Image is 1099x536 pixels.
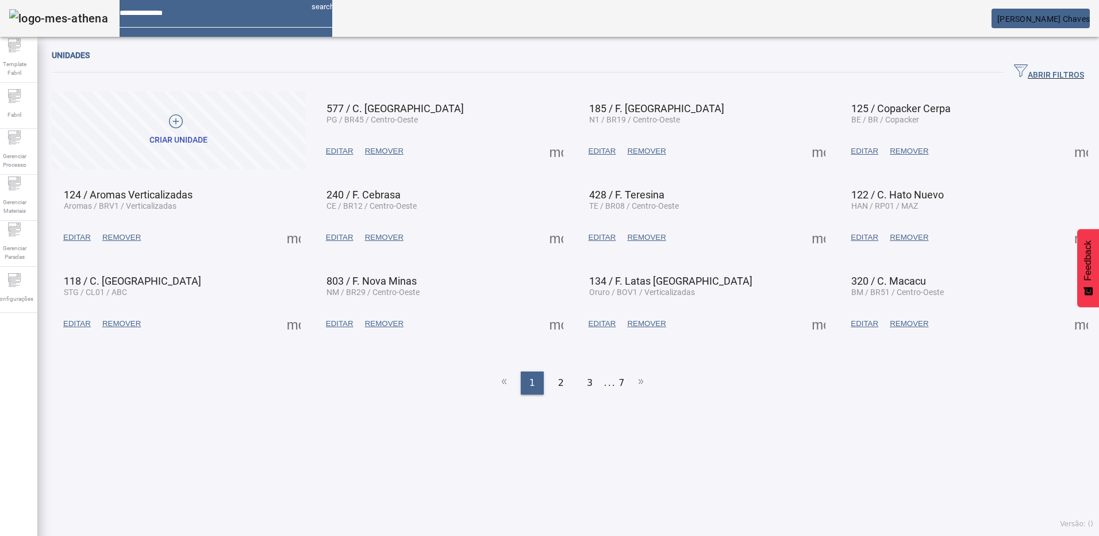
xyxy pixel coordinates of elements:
[97,313,147,334] button: REMOVER
[52,91,306,169] button: Criar unidade
[997,14,1090,24] span: [PERSON_NAME] Chaves
[851,189,944,201] span: 122 / C. Hato Nuevo
[587,376,593,390] span: 3
[618,372,624,395] li: 7
[589,115,680,124] span: N1 / BR19 / Centro-Oeste
[845,313,884,334] button: EDITAR
[63,318,91,330] span: EDITAR
[890,232,928,243] span: REMOVER
[890,146,928,157] span: REMOVER
[320,227,359,248] button: EDITAR
[63,232,91,243] span: EDITAR
[326,275,417,287] span: 803 / F. Nova Minas
[851,115,919,124] span: BE / BR / Copacker
[64,201,176,210] span: Aromas / BRV1 / Verticalizadas
[326,115,418,124] span: PG / BR45 / Centro-Oeste
[851,318,878,330] span: EDITAR
[320,313,359,334] button: EDITAR
[851,288,944,297] span: BM / BR51 / Centro-Oeste
[1083,240,1093,281] span: Feedback
[64,288,127,297] span: STG / CL01 / ABC
[283,313,304,334] button: Mais
[583,227,622,248] button: EDITAR
[97,227,147,248] button: REMOVER
[851,232,878,243] span: EDITAR
[583,313,622,334] button: EDITAR
[326,189,401,201] span: 240 / F. Cebrasa
[884,141,934,162] button: REMOVER
[326,201,417,210] span: CE / BR12 / Centro-Oeste
[1060,520,1093,528] span: Versão: ()
[326,288,420,297] span: NM / BR29 / Centro-Oeste
[621,227,671,248] button: REMOVER
[589,318,616,330] span: EDITAR
[283,227,304,248] button: Mais
[546,313,567,334] button: Mais
[558,376,564,390] span: 2
[589,275,752,287] span: 134 / F. Latas [GEOGRAPHIC_DATA]
[320,141,359,162] button: EDITAR
[808,227,829,248] button: Mais
[589,288,695,297] span: Oruro / BOV1 / Verticalizadas
[359,141,409,162] button: REMOVER
[851,102,951,114] span: 125 / Copacker Cerpa
[4,107,25,122] span: Fabril
[9,9,108,28] img: logo-mes-athena
[52,51,90,60] span: Unidades
[851,275,926,287] span: 320 / C. Macacu
[64,189,193,201] span: 124 / Aromas Verticalizadas
[64,275,201,287] span: 118 / C. [GEOGRAPHIC_DATA]
[359,313,409,334] button: REMOVER
[57,313,97,334] button: EDITAR
[851,146,878,157] span: EDITAR
[890,318,928,330] span: REMOVER
[884,313,934,334] button: REMOVER
[589,189,664,201] span: 428 / F. Teresina
[1071,227,1092,248] button: Mais
[845,227,884,248] button: EDITAR
[589,201,679,210] span: TE / BR08 / Centro-Oeste
[365,232,404,243] span: REMOVER
[583,141,622,162] button: EDITAR
[57,227,97,248] button: EDITAR
[884,227,934,248] button: REMOVER
[149,135,207,146] div: Criar unidade
[359,227,409,248] button: REMOVER
[1005,62,1093,83] button: ABRIR FILTROS
[604,372,616,395] li: ...
[102,232,141,243] span: REMOVER
[102,318,141,330] span: REMOVER
[627,318,666,330] span: REMOVER
[1077,229,1099,307] button: Feedback - Mostrar pesquisa
[621,313,671,334] button: REMOVER
[851,201,918,210] span: HAN / RP01 / MAZ
[546,141,567,162] button: Mais
[589,146,616,157] span: EDITAR
[326,318,353,330] span: EDITAR
[326,146,353,157] span: EDITAR
[326,232,353,243] span: EDITAR
[365,146,404,157] span: REMOVER
[365,318,404,330] span: REMOVER
[589,232,616,243] span: EDITAR
[845,141,884,162] button: EDITAR
[1071,141,1092,162] button: Mais
[326,102,464,114] span: 577 / C. [GEOGRAPHIC_DATA]
[1071,313,1092,334] button: Mais
[589,102,724,114] span: 185 / F. [GEOGRAPHIC_DATA]
[808,313,829,334] button: Mais
[808,141,829,162] button: Mais
[627,146,666,157] span: REMOVER
[1014,64,1084,81] span: ABRIR FILTROS
[627,232,666,243] span: REMOVER
[546,227,567,248] button: Mais
[621,141,671,162] button: REMOVER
